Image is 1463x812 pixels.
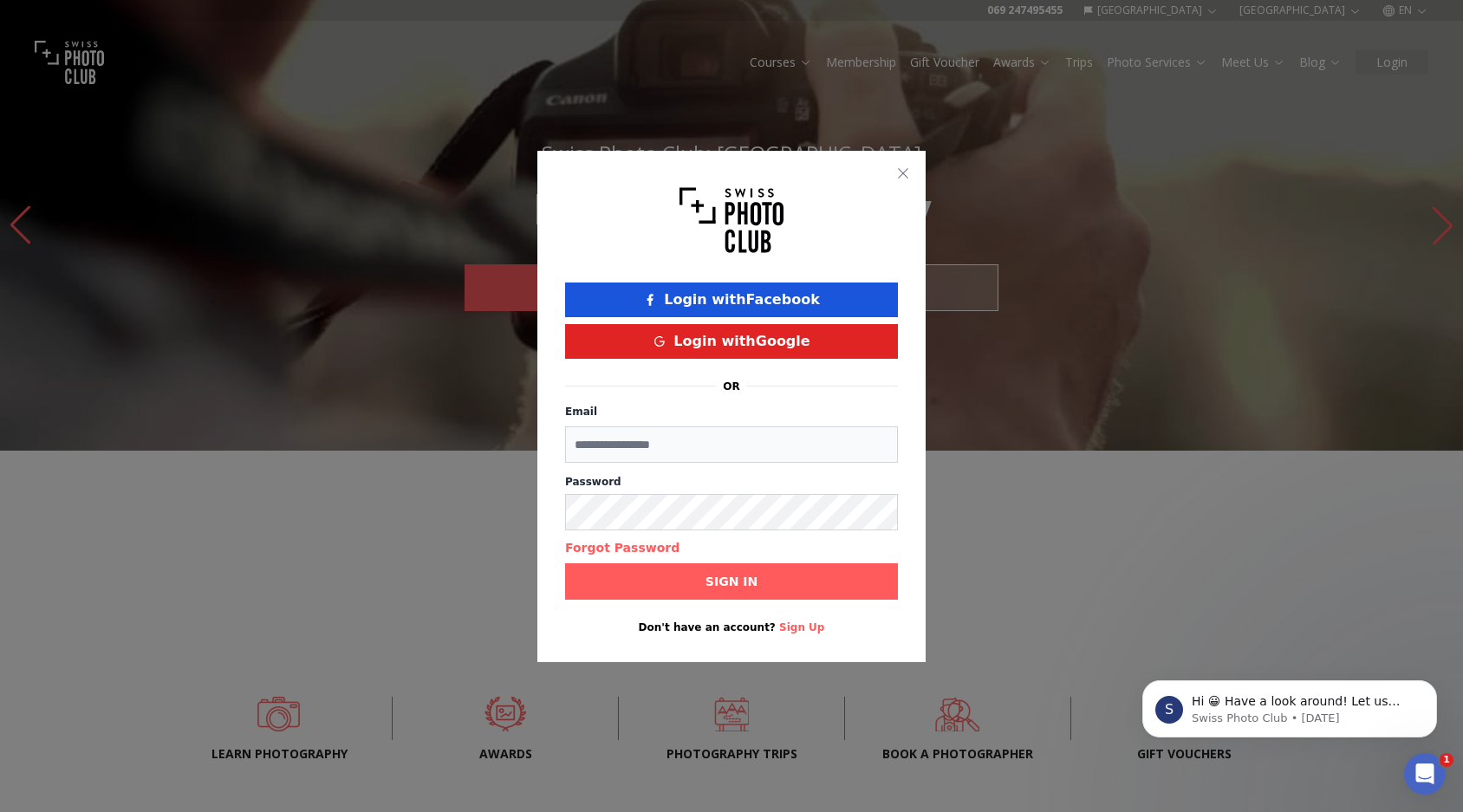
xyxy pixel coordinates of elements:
button: Sign Up [779,620,824,634]
button: Login withGoogle [565,324,898,359]
button: Login withFacebook [565,283,898,317]
img: Swiss photo club [679,179,784,262]
iframe: Intercom notifications message [1116,644,1463,765]
label: Password [565,475,898,489]
p: Don't have an account? [565,620,898,634]
p: or [723,380,739,393]
iframe: Intercom live chat [1404,753,1446,795]
button: Forgot Password [565,539,679,556]
label: Email [565,406,597,418]
button: Sign in [565,563,898,600]
span: 1 [1440,753,1453,767]
b: Sign in [705,573,758,590]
